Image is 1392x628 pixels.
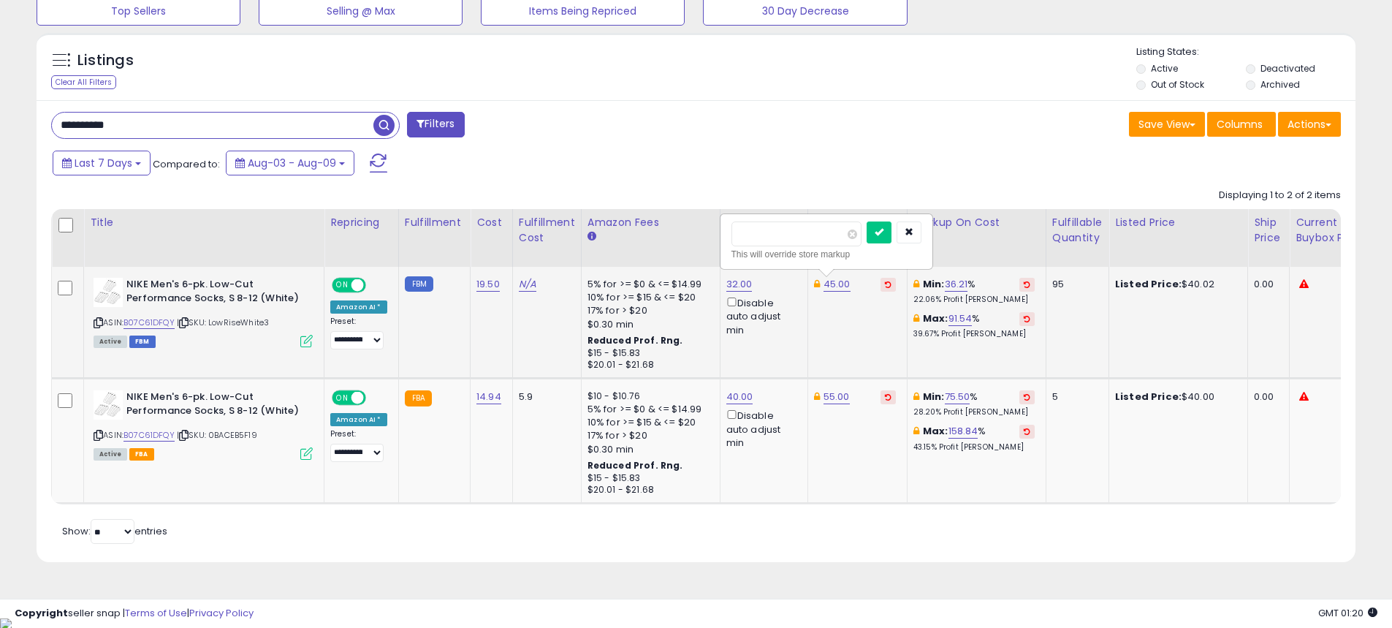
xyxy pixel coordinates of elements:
[15,607,254,621] div: seller snap | |
[129,448,154,461] span: FBA
[587,403,709,416] div: 5% for >= $0 & <= $14.99
[587,291,709,304] div: 10% for >= $15 & <= $20
[330,317,387,349] div: Preset:
[948,311,973,326] a: 91.54
[913,312,1035,339] div: %
[587,472,709,485] div: $15 - $15.83
[94,278,123,307] img: 31aPY00ddTL._SL40_.jpg
[476,277,500,292] a: 19.50
[519,277,536,292] a: N/A
[1260,62,1315,75] label: Deactivated
[476,215,506,230] div: Cost
[77,50,134,71] h5: Listings
[587,429,709,442] div: 17% for > $20
[94,448,127,461] span: All listings currently available for purchase on Amazon
[364,279,387,292] span: OFF
[945,390,970,404] a: 75.50
[330,215,392,230] div: Repricing
[62,524,167,538] span: Show: entries
[726,407,796,450] div: Disable auto adjust min
[824,390,850,404] a: 55.00
[587,416,709,429] div: 10% for >= $15 & <= $20
[907,209,1046,267] th: The percentage added to the cost of goods (COGS) that forms the calculator for Min & Max prices.
[948,424,978,439] a: 158.84
[587,347,709,360] div: $15 - $15.83
[330,413,387,426] div: Amazon AI *
[587,278,709,291] div: 5% for >= $0 & <= $14.99
[1052,278,1098,291] div: 95
[94,278,313,346] div: ASIN:
[731,247,921,262] div: This will override store markup
[126,390,304,421] b: NIKE Men's 6-pk. Low-Cut Performance Socks, S 8-12 (White)
[587,318,709,331] div: $0.30 min
[587,215,714,230] div: Amazon Fees
[923,424,948,438] b: Max:
[913,442,1035,453] p: 43.15% Profit [PERSON_NAME]
[1151,62,1178,75] label: Active
[1207,112,1276,137] button: Columns
[587,359,709,371] div: $20.01 - $21.68
[407,112,464,137] button: Filters
[587,459,683,472] b: Reduced Prof. Rng.
[1254,390,1278,404] div: 0.00
[94,390,313,458] div: ASIN:
[1136,45,1355,59] p: Listing States:
[129,336,156,348] span: FBM
[1129,112,1205,137] button: Save View
[1296,215,1371,246] div: Current Buybox Price
[364,392,387,404] span: OFF
[125,606,187,620] a: Terms of Use
[405,215,464,230] div: Fulfillment
[913,329,1035,339] p: 39.67% Profit [PERSON_NAME]
[330,429,387,462] div: Preset:
[587,443,709,456] div: $0.30 min
[1052,390,1098,404] div: 5
[913,295,1035,305] p: 22.06% Profit [PERSON_NAME]
[1151,78,1204,91] label: Out of Stock
[330,300,387,314] div: Amazon AI *
[15,606,68,620] strong: Copyright
[248,156,336,170] span: Aug-03 - Aug-09
[90,215,318,230] div: Title
[1115,278,1236,291] div: $40.02
[923,277,945,291] b: Min:
[519,215,575,246] div: Fulfillment Cost
[53,151,151,175] button: Last 7 Days
[1254,215,1283,246] div: Ship Price
[1115,390,1236,404] div: $40.00
[913,407,1035,417] p: 28.20% Profit [PERSON_NAME]
[726,295,796,337] div: Disable auto adjust min
[333,392,351,404] span: ON
[913,278,1035,305] div: %
[913,390,1035,417] div: %
[519,390,570,404] div: 5.9
[123,317,175,329] a: B07C61DFQY
[94,390,123,420] img: 31aPY00ddTL._SL40_.jpg
[1219,189,1341,203] div: Displaying 1 to 2 of 2 items
[1115,390,1182,404] b: Listed Price:
[726,277,753,292] a: 32.00
[94,336,127,348] span: All listings currently available for purchase on Amazon
[153,157,220,171] span: Compared to:
[726,390,753,404] a: 40.00
[824,277,851,292] a: 45.00
[333,279,351,292] span: ON
[226,151,354,175] button: Aug-03 - Aug-09
[587,230,596,243] small: Amazon Fees.
[405,276,433,292] small: FBM
[75,156,132,170] span: Last 7 Days
[405,390,432,406] small: FBA
[1260,78,1300,91] label: Archived
[1318,606,1377,620] span: 2025-08-18 01:20 GMT
[1115,277,1182,291] b: Listed Price:
[945,277,968,292] a: 36.21
[913,215,1040,230] div: Markup on Cost
[1254,278,1278,291] div: 0.00
[587,390,709,403] div: $10 - $10.76
[1115,215,1241,230] div: Listed Price
[126,278,304,309] b: NIKE Men's 6-pk. Low-Cut Performance Socks, S 8-12 (White)
[177,429,257,441] span: | SKU: 0BACEB5F19
[123,429,175,442] a: B07C61DFQY
[587,484,709,496] div: $20.01 - $21.68
[476,390,501,404] a: 14.94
